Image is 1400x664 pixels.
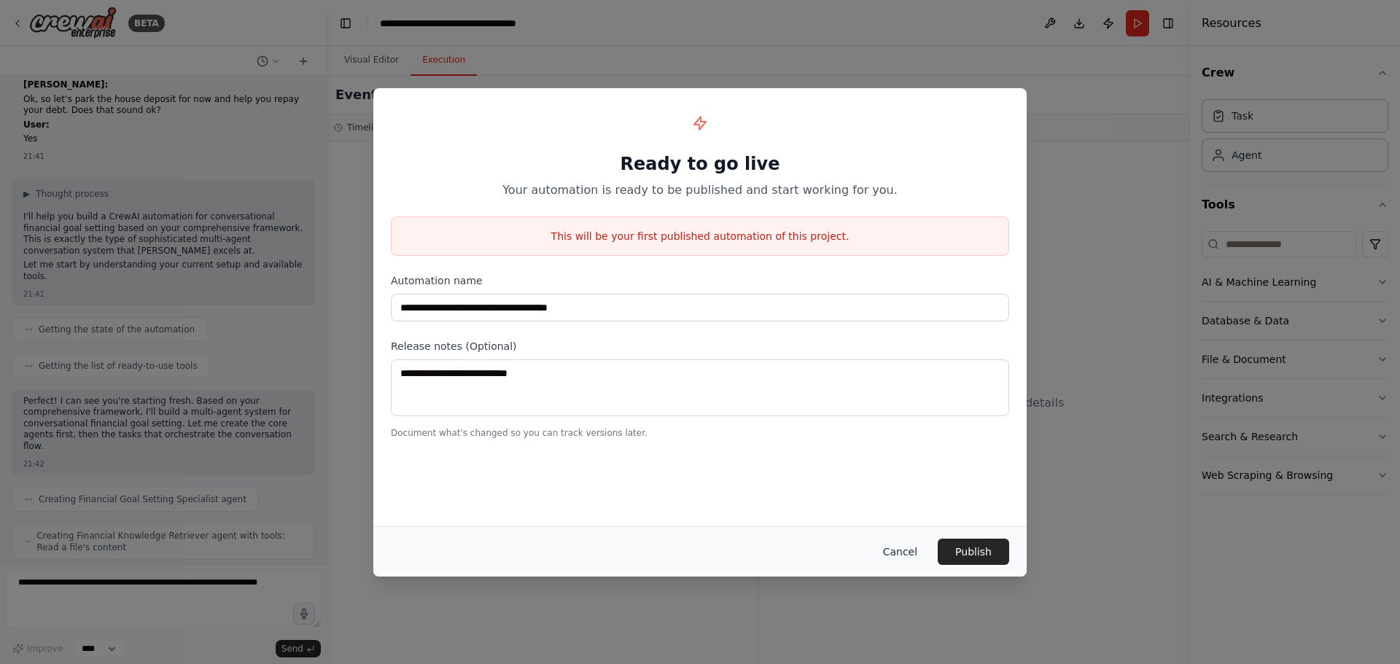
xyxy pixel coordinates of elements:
button: Publish [938,539,1009,565]
p: This will be your first published automation of this project. [392,229,1008,243]
h1: Ready to go live [391,152,1009,176]
p: Document what's changed so you can track versions later. [391,427,1009,439]
button: Cancel [871,539,929,565]
label: Release notes (Optional) [391,339,1009,354]
label: Automation name [391,273,1009,288]
p: Your automation is ready to be published and start working for you. [391,181,1009,199]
